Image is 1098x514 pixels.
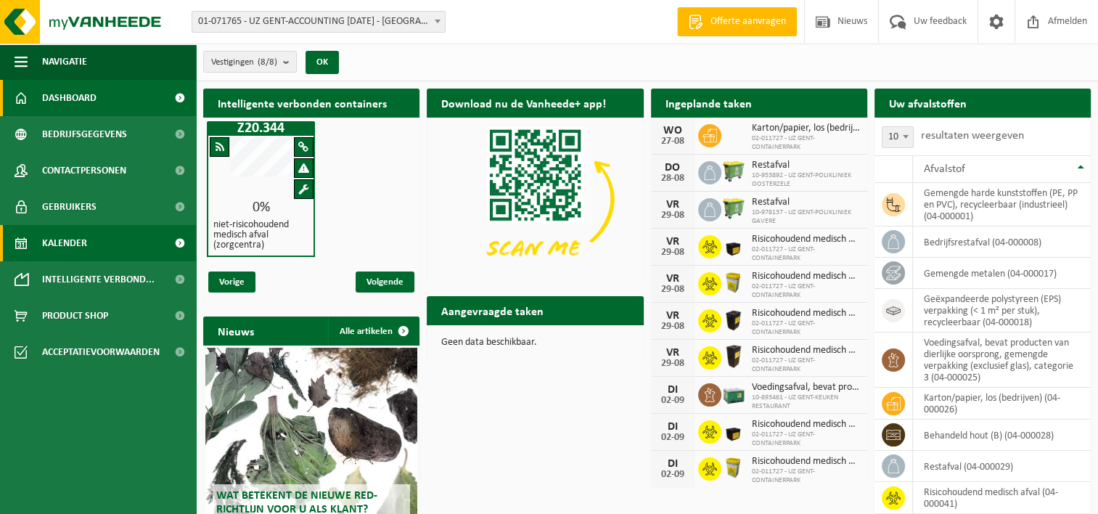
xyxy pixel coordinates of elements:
span: Vorige [208,272,255,293]
div: 29-08 [658,285,687,295]
a: Offerte aanvragen [677,7,797,36]
div: 29-08 [658,211,687,221]
img: WB-0660-HPE-GN-51 [721,196,746,221]
div: 29-08 [658,322,687,332]
h2: Aangevraagde taken [427,296,558,325]
span: Risicohoudend medisch afval [752,271,860,282]
div: VR [658,236,687,248]
span: Gebruikers [42,189,97,225]
span: 02-011727 - UZ GENT-CONTAINERPARK [752,245,860,263]
span: Restafval [752,160,860,171]
div: 27-08 [658,136,687,147]
button: Vestigingen(8/8) [203,51,297,73]
div: 28-08 [658,174,687,184]
h2: Intelligente verbonden containers [203,89,419,117]
span: Restafval [752,197,860,208]
td: restafval (04-000029) [913,451,1091,482]
label: resultaten weergeven [921,130,1024,142]
h2: Uw afvalstoffen [874,89,981,117]
img: Download de VHEPlus App [427,118,643,280]
count: (8/8) [258,57,277,67]
div: DI [658,421,687,433]
td: karton/papier, los (bedrijven) (04-000026) [913,388,1091,420]
span: 02-011727 - UZ GENT-CONTAINERPARK [752,356,860,374]
td: risicohoudend medisch afval (04-000041) [913,482,1091,514]
span: Bedrijfsgegevens [42,116,127,152]
span: 02-011727 - UZ GENT-CONTAINERPARK [752,282,860,300]
span: Risicohoudend medisch afval [752,419,860,431]
span: Product Shop [42,298,108,334]
h2: Nieuws [203,317,269,345]
td: behandeld hout (B) (04-000028) [913,420,1091,451]
div: VR [658,310,687,322]
div: DO [658,162,687,174]
span: Contactpersonen [42,152,126,189]
span: Risicohoudend medisch afval [752,345,860,356]
img: LP-SB-00030-HPE-51 [721,418,746,443]
span: 10-978137 - UZ GENT-POLIKLINIEK GAVERE [752,208,860,226]
span: Navigatie [42,44,87,80]
img: LP-SB-00050-HPE-51 [721,307,746,332]
span: Afvalstof [924,163,965,175]
div: 0% [208,200,314,215]
span: Risicohoudend medisch afval [752,234,860,245]
img: PB-LB-0680-HPE-GN-01 [721,381,746,406]
td: geëxpandeerde polystyreen (EPS) verpakking (< 1 m² per stuk), recycleerbaar (04-000018) [913,289,1091,333]
span: Volgende [356,272,414,293]
div: 02-09 [658,470,687,480]
span: 02-011727 - UZ GENT-CONTAINERPARK [752,319,860,337]
h2: Download nu de Vanheede+ app! [427,89,620,117]
div: DI [658,458,687,470]
span: Vestigingen [211,52,277,73]
div: VR [658,273,687,285]
td: bedrijfsrestafval (04-000008) [913,227,1091,258]
span: 10 [882,126,914,148]
h1: Z20.344 [210,121,311,136]
img: LP-SB-00060-HPE-51 [721,344,746,369]
span: 02-011727 - UZ GENT-CONTAINERPARK [752,134,860,152]
td: voedingsafval, bevat producten van dierlijke oorsprong, gemengde verpakking (exclusief glas), cat... [913,333,1091,388]
img: LP-SB-00030-HPE-51 [721,233,746,258]
img: LP-SB-00045-CRB-21 [721,270,746,295]
img: LP-SB-00045-CRB-21 [721,455,746,480]
span: 02-011727 - UZ GENT-CONTAINERPARK [752,431,860,448]
span: Offerte aanvragen [707,15,790,29]
span: Risicohoudend medisch afval [752,456,860,468]
span: 01-071765 - UZ GENT-ACCOUNTING 0 BC - GENT [192,12,445,32]
span: 10-953892 - UZ GENT-POLIKLINIEK OOSTERZELE [752,171,860,189]
div: VR [658,199,687,211]
span: Intelligente verbond... [42,261,155,298]
span: Dashboard [42,80,97,116]
div: 29-08 [658,359,687,369]
td: gemengde harde kunststoffen (PE, PP en PVC), recycleerbaar (industrieel) (04-000001) [913,183,1091,227]
span: Risicohoudend medisch afval [752,308,860,319]
span: 10-893461 - UZ GENT-KEUKEN RESTAURANT [752,393,860,411]
p: Geen data beschikbaar. [441,338,628,348]
span: 02-011727 - UZ GENT-CONTAINERPARK [752,468,860,485]
h4: niet-risicohoudend medisch afval (zorgcentra) [213,220,308,250]
img: WB-0660-HPE-GN-51 [721,159,746,184]
button: OK [306,51,339,74]
div: 29-08 [658,248,687,258]
span: Kalender [42,225,87,261]
div: VR [658,347,687,359]
a: Alle artikelen [328,317,418,346]
span: 01-071765 - UZ GENT-ACCOUNTING 0 BC - GENT [192,11,446,33]
div: 02-09 [658,396,687,406]
div: WO [658,125,687,136]
div: 02-09 [658,433,687,443]
span: Karton/papier, los (bedrijven) [752,123,860,134]
span: 10 [882,127,913,147]
div: DI [658,384,687,396]
span: Acceptatievoorwaarden [42,334,160,370]
span: Voedingsafval, bevat producten van dierlijke oorsprong, gemengde verpakking (exc... [752,382,860,393]
td: gemengde metalen (04-000017) [913,258,1091,289]
h2: Ingeplande taken [651,89,766,117]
